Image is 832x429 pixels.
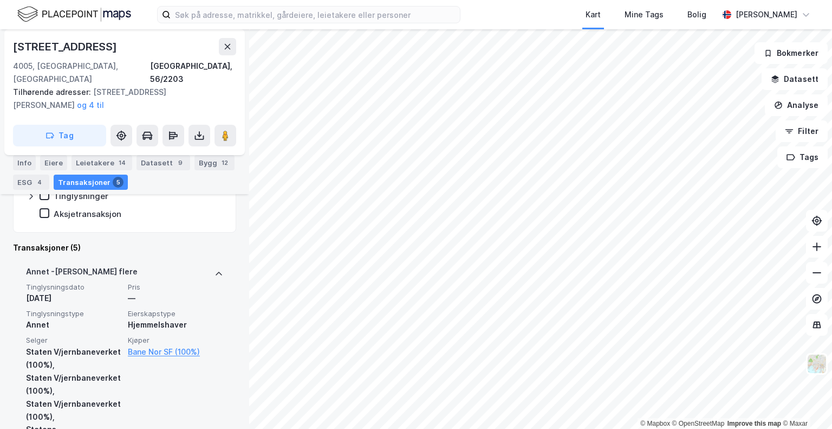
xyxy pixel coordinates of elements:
div: 9 [175,157,186,168]
input: Søk på adresse, matrikkel, gårdeiere, leietakere eller personer [171,7,460,23]
div: Info [13,155,36,170]
a: Bane Nor SF (100%) [128,345,223,358]
button: Filter [776,120,828,142]
button: Bokmerker [755,42,828,64]
div: 12 [219,157,230,168]
div: Staten V/jernbaneverket (100%), [26,372,121,398]
span: Tinglysningsdato [26,283,121,292]
div: Kart [586,8,601,21]
button: Tag [13,125,106,146]
span: Kjøper [128,336,223,345]
div: Annet [26,318,121,331]
button: Tags [777,146,828,168]
div: Bolig [687,8,706,21]
span: Eierskapstype [128,309,223,318]
div: Transaksjoner [54,175,128,190]
div: 4005, [GEOGRAPHIC_DATA], [GEOGRAPHIC_DATA] [13,60,150,86]
a: Mapbox [640,420,670,427]
div: Datasett [136,155,190,170]
span: Tinglysningstype [26,309,121,318]
div: Transaksjoner (5) [13,241,236,254]
button: Datasett [762,68,828,90]
div: Hjemmelshaver [128,318,223,331]
span: Tilhørende adresser: [13,87,93,97]
div: [GEOGRAPHIC_DATA], 56/2203 [150,60,236,86]
div: Eiere [40,155,67,170]
div: 4 [34,177,45,188]
div: ESG [13,175,49,190]
img: Z [807,354,827,374]
div: Aksjetransaksjon [54,209,121,219]
div: Annet - [PERSON_NAME] flere [26,265,138,283]
span: Pris [128,283,223,292]
div: Staten V/jernbaneverket (100%), [26,398,121,424]
div: [STREET_ADDRESS][PERSON_NAME] [13,86,227,112]
div: [STREET_ADDRESS] [13,38,119,55]
div: [PERSON_NAME] [736,8,797,21]
div: Kontrollprogram for chat [778,377,832,429]
img: logo.f888ab2527a4732fd821a326f86c7f29.svg [17,5,131,24]
div: Staten V/jernbaneverket (100%), [26,345,121,372]
a: Improve this map [727,420,781,427]
div: [DATE] [26,292,121,305]
div: — [128,292,223,305]
button: Analyse [765,94,828,116]
div: Tinglysninger [54,191,108,201]
iframe: Chat Widget [778,377,832,429]
span: Selger [26,336,121,345]
div: 14 [116,157,128,168]
div: Leietakere [71,155,132,170]
div: Bygg [194,155,235,170]
div: 5 [113,177,123,188]
a: OpenStreetMap [672,420,725,427]
div: Mine Tags [625,8,664,21]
